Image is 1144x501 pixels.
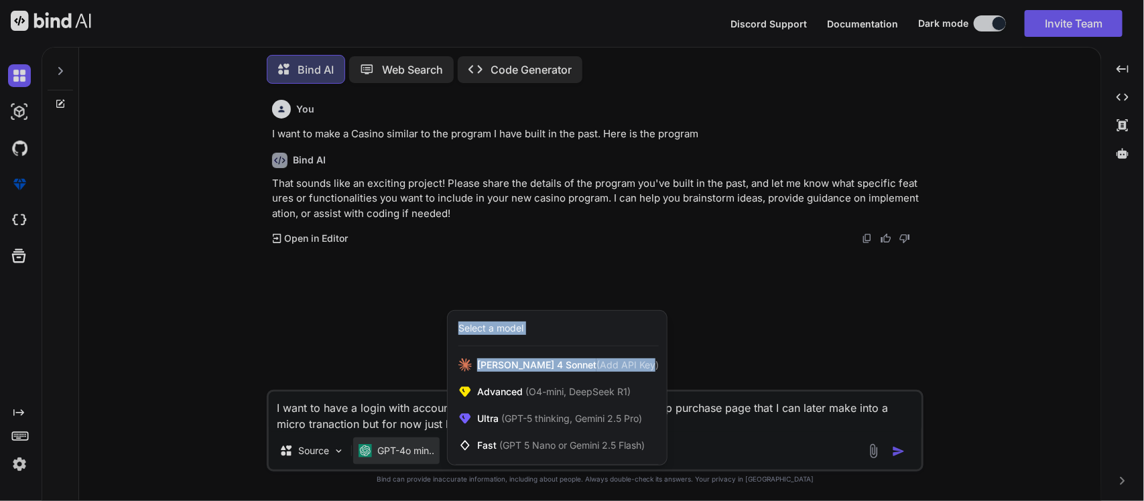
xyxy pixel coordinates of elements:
[477,358,659,372] span: [PERSON_NAME] 4 Sonnet
[499,439,645,451] span: (GPT 5 Nano or Gemini 2.5 Flash)
[458,321,523,335] div: Select a model
[523,386,631,397] span: (O4-mini, DeepSeek R1)
[477,412,642,425] span: Ultra
[477,439,645,452] span: Fast
[596,359,659,370] span: (Add API Key)
[499,413,642,424] span: (GPT-5 thinking, Gemini 2.5 Pro)
[477,385,631,399] span: Advanced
